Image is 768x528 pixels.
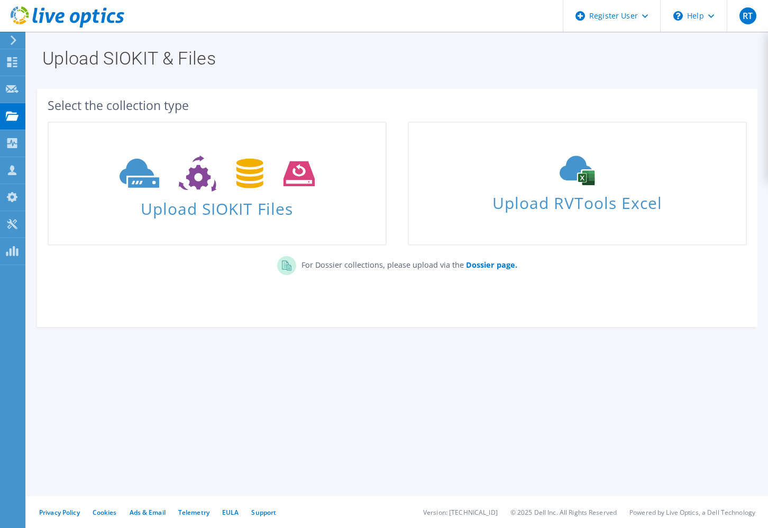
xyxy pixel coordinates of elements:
[739,7,756,24] span: RT
[39,508,80,517] a: Privacy Policy
[130,508,166,517] a: Ads & Email
[49,194,386,217] span: Upload SIOKIT Files
[408,122,747,245] a: Upload RVTools Excel
[42,49,747,67] h1: Upload SIOKIT & Files
[409,189,746,212] span: Upload RVTools Excel
[48,99,747,111] div: Select the collection type
[629,508,755,517] li: Powered by Live Optics, a Dell Technology
[251,508,276,517] a: Support
[93,508,117,517] a: Cookies
[423,508,498,517] li: Version: [TECHNICAL_ID]
[464,260,517,270] a: Dossier page.
[296,256,517,271] p: For Dossier collections, please upload via the
[48,122,387,245] a: Upload SIOKIT Files
[673,11,683,21] svg: \n
[466,260,517,270] b: Dossier page.
[178,508,209,517] a: Telemetry
[510,508,617,517] li: © 2025 Dell Inc. All Rights Reserved
[222,508,239,517] a: EULA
